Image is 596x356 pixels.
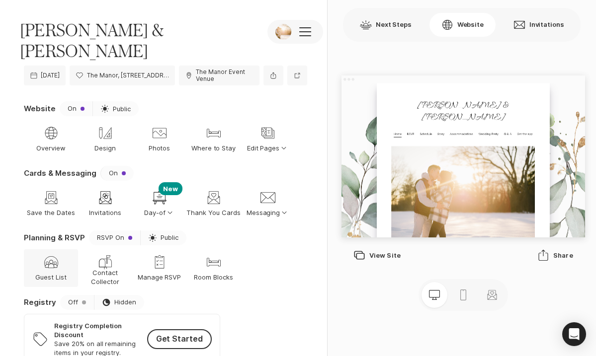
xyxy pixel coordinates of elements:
p: Registry [24,297,56,307]
svg: Preview matching stationery [486,289,498,301]
a: Where to Stay [186,120,241,158]
p: Invitations [89,208,121,217]
div: Overview [43,125,59,141]
a: Design [78,120,132,158]
a: Story [282,137,302,160]
p: Room Blocks [194,273,233,282]
p: Edit Pages [247,143,289,152]
div: Thank You Cards [206,190,222,206]
a: Invitations [78,185,132,222]
div: Edit Pages [260,125,276,141]
button: Website [429,13,496,37]
a: The Manor, [STREET_ADDRESS][PERSON_NAME][PERSON_NAME] [70,66,174,85]
p: Guest List [35,273,67,282]
p: Planning & RSVP [24,232,85,243]
button: Hidden [94,295,144,310]
p: Thank You Cards [186,208,241,217]
button: Edit Pages [241,120,295,158]
button: Invitations [502,13,576,37]
p: Schedule [230,138,266,159]
a: Thank You Cards [186,185,241,222]
div: Room Blocks [206,254,222,270]
a: Contact Collector [78,249,132,287]
p: The Manor, 16750 Weston Rd, King, ON L7B 0C7, Canada [87,72,169,79]
p: Home [154,138,176,159]
button: Off [60,295,94,310]
a: The Manor Event Venue [179,66,260,85]
button: Get Started [147,329,212,349]
div: Guest List [43,254,59,270]
a: [DATE] [24,66,66,85]
p: Day-of [144,208,174,217]
p: Accommodations [318,138,387,159]
a: Home [154,137,176,160]
div: Manage RSVP [152,254,168,270]
a: Preview website [287,66,307,85]
p: Photos [149,143,170,152]
p: Overview [36,143,66,152]
p: Design [94,143,116,152]
button: Messaging [241,185,295,222]
p: Manage RSVP [138,273,181,282]
p: Q & A [477,138,500,159]
a: Photos [132,120,186,158]
p: Registry Completion Discount [54,321,141,339]
button: RSVP On [89,230,140,245]
div: Invitations [97,190,113,206]
a: Overview [24,120,78,158]
a: Wedding Party [403,137,461,160]
span: Hidden [114,298,136,306]
div: Design [97,125,113,141]
span: [DATE] [41,72,60,79]
a: Accommodations [318,137,387,160]
div: Day-of [152,190,168,206]
div: Contact Collector [97,254,113,270]
a: Q & A [477,137,500,160]
button: Share event information [263,66,283,85]
p: Save the Dates [27,208,75,217]
a: Guest List [24,249,78,287]
a: RSVP [192,137,214,160]
a: Schedule [230,137,266,160]
div: Save the Dates [43,190,59,206]
button: Public [140,230,186,245]
p: Get the app [516,138,562,159]
div: Where to Stay [206,125,222,141]
p: Cards & Messaging [24,168,96,178]
span: Public [161,234,178,241]
p: Story [282,138,302,159]
p: Messaging [247,208,289,217]
a: Get the app [516,137,562,160]
button: Next Steps [348,13,424,37]
span: [PERSON_NAME] & [PERSON_NAME] [20,20,252,62]
button: On [60,101,92,116]
a: Manage RSVP [132,249,186,287]
svg: Preview desktop [428,289,440,301]
div: Messaging [260,190,276,206]
img: Event Photo [275,24,291,40]
div: Share [538,249,574,261]
a: Room Blocks [186,249,241,287]
div: View Site [353,249,401,261]
p: New [159,182,182,195]
p: Website [24,103,56,114]
a: Public [92,101,139,116]
button: NewDay-of [132,185,186,222]
p: Where to Stay [191,143,236,152]
p: Contact Collector [78,273,132,282]
p: Wedding Party [403,138,461,159]
div: Photos [152,125,168,141]
button: On [100,166,134,181]
svg: Preview mobile [457,289,469,301]
a: Save the Dates [24,185,78,222]
p: RSVP [192,138,214,159]
span: Public [113,104,131,113]
div: Open Intercom Messenger [562,322,586,346]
